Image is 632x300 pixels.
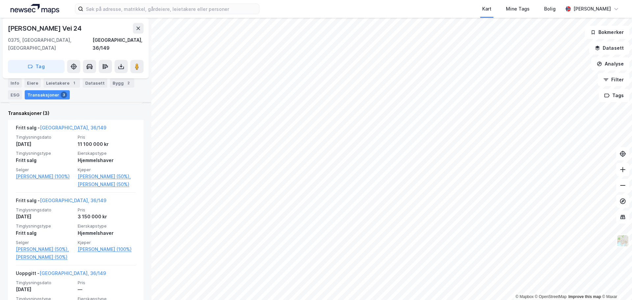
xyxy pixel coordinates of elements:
[598,73,629,86] button: Filter
[78,173,136,180] a: [PERSON_NAME] (50%),
[8,60,65,73] button: Tag
[8,90,22,99] div: ESG
[78,156,136,164] div: Hjemmelshaver
[83,4,259,14] input: Søk på adresse, matrikkel, gårdeiere, leietakere eller personer
[599,268,632,300] iframe: Chat Widget
[544,5,556,13] div: Bolig
[11,4,59,14] img: logo.a4113a55bc3d86da70a041830d287a7e.svg
[16,207,74,213] span: Tinglysningsdato
[78,180,136,188] a: [PERSON_NAME] (50%)
[591,57,629,70] button: Analyse
[8,36,92,52] div: 0375, [GEOGRAPHIC_DATA], [GEOGRAPHIC_DATA]
[16,253,74,261] a: [PERSON_NAME] (50%)
[71,80,77,86] div: 1
[617,234,629,247] img: Z
[78,167,136,173] span: Kjøper
[16,150,74,156] span: Tinglysningstype
[78,150,136,156] span: Eierskapstype
[83,78,107,88] div: Datasett
[506,5,530,13] div: Mine Tags
[24,78,41,88] div: Eiere
[568,294,601,299] a: Improve this map
[78,280,136,286] span: Pris
[8,109,144,117] div: Transaksjoner (3)
[40,198,106,203] a: [GEOGRAPHIC_DATA], 36/149
[78,286,136,293] div: —
[78,245,136,253] a: [PERSON_NAME] (100%)
[16,280,74,286] span: Tinglysningsdato
[16,213,74,221] div: [DATE]
[125,80,132,86] div: 2
[25,90,70,99] div: Transaksjoner
[16,167,74,173] span: Selger
[16,173,74,180] a: [PERSON_NAME] (100%)
[16,245,74,253] a: [PERSON_NAME] (50%),
[16,197,106,207] div: Fritt salg -
[16,240,74,245] span: Selger
[573,5,611,13] div: [PERSON_NAME]
[16,269,106,280] div: Uoppgitt -
[16,229,74,237] div: Fritt salg
[78,223,136,229] span: Eierskapstype
[78,207,136,213] span: Pris
[78,140,136,148] div: 11 100 000 kr
[61,92,67,98] div: 3
[78,229,136,237] div: Hjemmelshaver
[599,89,629,102] button: Tags
[8,78,22,88] div: Info
[43,78,80,88] div: Leietakere
[40,125,106,130] a: [GEOGRAPHIC_DATA], 36/149
[515,294,534,299] a: Mapbox
[78,240,136,245] span: Kjøper
[78,213,136,221] div: 3 150 000 kr
[110,78,134,88] div: Bygg
[16,134,74,140] span: Tinglysningsdato
[535,294,567,299] a: OpenStreetMap
[585,26,629,39] button: Bokmerker
[16,124,106,134] div: Fritt salg -
[16,156,74,164] div: Fritt salg
[16,223,74,229] span: Tinglysningstype
[16,286,74,293] div: [DATE]
[482,5,491,13] div: Kart
[16,140,74,148] div: [DATE]
[589,41,629,55] button: Datasett
[92,36,144,52] div: [GEOGRAPHIC_DATA], 36/149
[39,270,106,276] a: [GEOGRAPHIC_DATA], 36/149
[8,23,83,34] div: [PERSON_NAME] Vei 24
[78,134,136,140] span: Pris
